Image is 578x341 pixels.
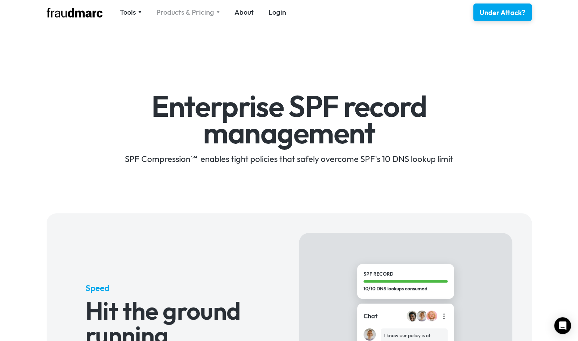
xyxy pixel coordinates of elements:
div: Products & Pricing [156,7,220,17]
div: Under Attack? [480,8,525,17]
div: Chat [363,312,378,321]
h5: Speed [86,282,260,293]
strong: 10/10 DNS lookups consumed [363,285,427,292]
div: SPF Compression℠ enables tight policies that safely overcome SPF's 10 DNS lookup limit [86,153,492,164]
h1: Enterprise SPF record management [86,93,492,146]
div: Tools [120,7,136,17]
a: Login [268,7,286,17]
a: Under Attack? [473,3,532,21]
div: SPF Record [363,270,448,278]
a: About [234,7,254,17]
div: Products & Pricing [156,7,214,17]
div: Open Intercom Messenger [554,317,571,334]
div: Tools [120,7,142,17]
